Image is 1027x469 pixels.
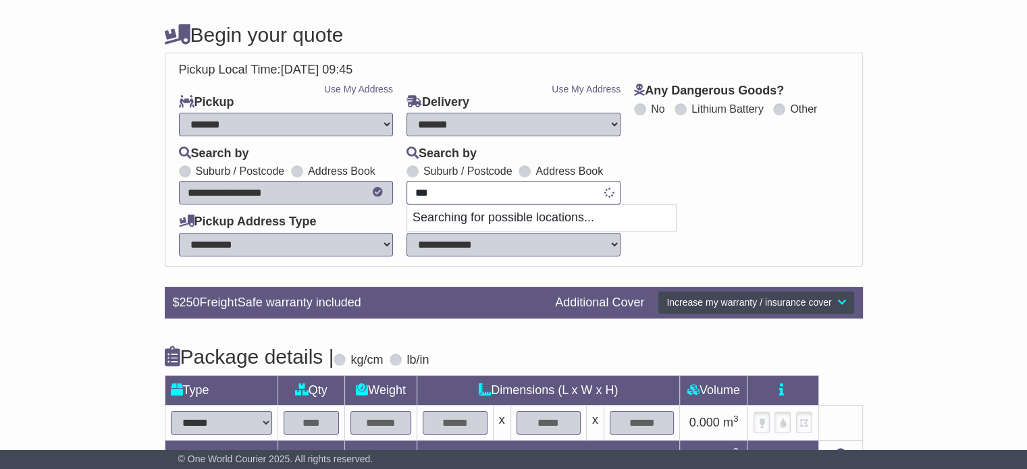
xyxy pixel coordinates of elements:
[535,165,603,177] label: Address Book
[423,165,512,177] label: Suburb / Postcode
[417,375,680,405] td: Dimensions (L x W x H)
[587,405,604,440] td: x
[350,353,383,368] label: kg/cm
[733,414,739,424] sup: 3
[324,84,393,94] a: Use My Address
[406,146,477,161] label: Search by
[179,95,234,110] label: Pickup
[680,375,747,405] td: Volume
[548,296,651,310] div: Additional Cover
[835,448,847,462] a: Add new item
[658,291,854,314] button: Increase my warranty / insurance cover
[651,103,664,115] label: No
[278,375,345,405] td: Qty
[179,215,317,229] label: Pickup Address Type
[180,296,200,309] span: 250
[666,297,831,308] span: Increase my warranty / insurance cover
[723,448,739,462] span: m
[691,103,764,115] label: Lithium Battery
[723,416,739,429] span: m
[406,353,429,368] label: lb/in
[178,453,373,464] span: © One World Courier 2025. All rights reserved.
[406,95,469,110] label: Delivery
[634,84,784,99] label: Any Dangerous Goods?
[308,165,375,177] label: Address Book
[345,375,417,405] td: Weight
[281,63,353,76] span: [DATE] 09:45
[196,165,285,177] label: Suburb / Postcode
[165,24,863,46] h4: Begin your quote
[165,346,334,368] h4: Package details |
[166,296,549,310] div: $ FreightSafe warranty included
[493,405,510,440] td: x
[359,448,365,462] span: 0
[790,103,817,115] label: Other
[689,416,720,429] span: 0.000
[179,146,249,161] label: Search by
[733,446,739,456] sup: 3
[689,448,720,462] span: 0.000
[165,375,278,405] td: Type
[172,63,855,78] div: Pickup Local Time:
[407,205,676,231] p: Searching for possible locations...
[552,84,621,94] a: Use My Address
